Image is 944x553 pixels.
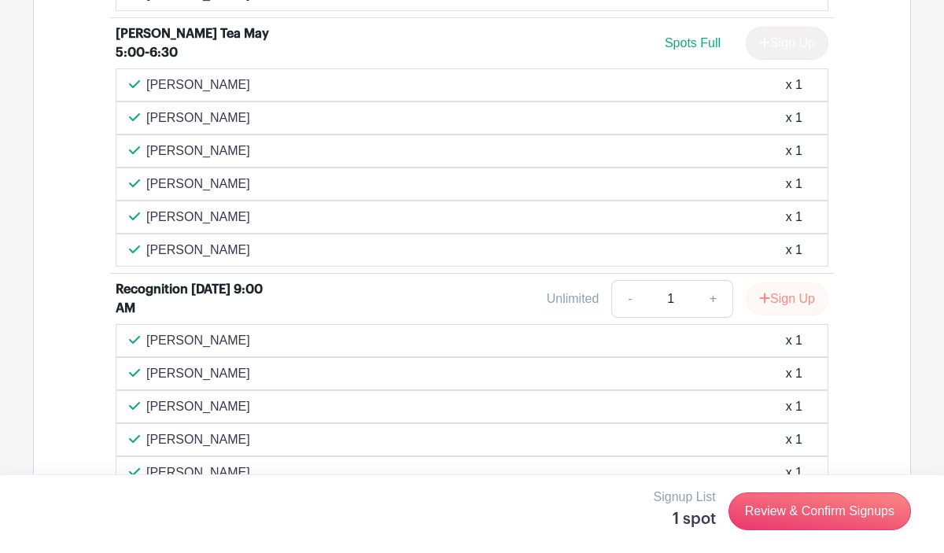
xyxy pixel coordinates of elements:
a: + [694,280,733,318]
p: [PERSON_NAME] [146,397,250,416]
p: [PERSON_NAME] [146,109,250,127]
h5: 1 spot [654,510,716,529]
p: [PERSON_NAME] [146,76,250,94]
p: [PERSON_NAME] [146,331,250,350]
div: x 1 [786,76,802,94]
div: x 1 [786,241,802,260]
p: [PERSON_NAME] [146,463,250,482]
p: [PERSON_NAME] [146,175,250,194]
div: x 1 [786,364,802,383]
p: [PERSON_NAME] [146,208,250,227]
p: [PERSON_NAME] [146,430,250,449]
p: [PERSON_NAME] [146,142,250,160]
span: Spots Full [665,36,721,50]
div: x 1 [786,142,802,160]
div: x 1 [786,397,802,416]
div: x 1 [786,331,802,350]
div: x 1 [786,430,802,449]
p: [PERSON_NAME] [146,364,250,383]
div: x 1 [786,208,802,227]
div: x 1 [786,463,802,482]
a: - [611,280,647,318]
a: Review & Confirm Signups [728,492,911,530]
div: x 1 [786,175,802,194]
div: [PERSON_NAME] Tea May 5:00-6:30 [116,24,275,62]
button: Sign Up [746,282,828,315]
div: x 1 [786,109,802,127]
div: Recognition [DATE] 9:00 AM [116,280,275,318]
p: Signup List [654,488,716,507]
p: [PERSON_NAME] [146,241,250,260]
div: Unlimited [547,289,599,308]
